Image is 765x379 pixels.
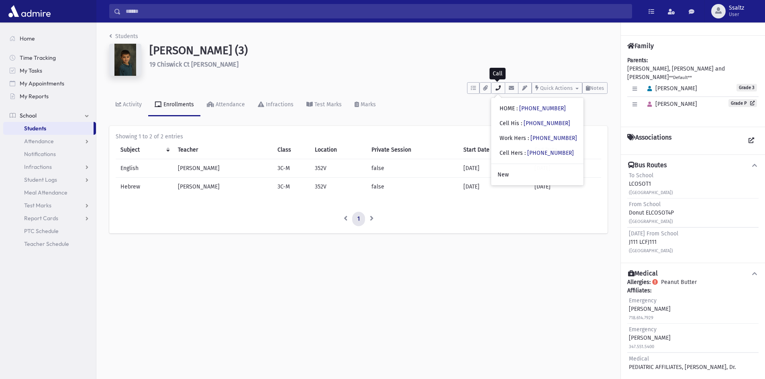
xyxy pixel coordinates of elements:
[628,270,658,278] h4: Medical
[736,84,757,91] span: Grade 3
[20,112,37,119] span: School
[729,5,744,11] span: Ssaltz
[500,149,574,157] div: Cell Hers
[310,159,366,178] td: 352V
[744,134,759,148] a: View all Associations
[20,54,56,61] span: Time Tracking
[310,178,366,196] td: 352V
[627,279,651,286] b: Allergies:
[629,355,649,362] span: Medical
[629,355,736,371] div: PEDIATRIC AFFILIATES, [PERSON_NAME], Dr.
[3,212,96,225] a: Report Cards
[490,68,506,79] div: Call
[627,161,759,170] button: Bus Routes
[3,32,96,45] a: Home
[116,178,173,196] td: Hebrew
[3,77,96,90] a: My Appointments
[273,178,310,196] td: 3C-M
[3,160,96,173] a: Infractions
[367,141,459,159] th: Private Session
[629,190,673,195] small: ([GEOGRAPHIC_DATA])
[629,230,678,237] span: [DATE] From School
[516,105,518,112] span: :
[629,297,657,304] span: Emergency
[24,176,57,183] span: Student Logs
[459,178,530,196] td: [DATE]
[491,167,583,182] a: New
[629,219,673,224] small: ([GEOGRAPHIC_DATA])
[527,150,574,156] a: [PHONE_NUMBER]
[3,64,96,77] a: My Tasks
[627,270,759,278] button: Medical
[3,135,96,148] a: Attendance
[519,105,566,112] a: [PHONE_NUMBER]
[251,94,300,116] a: Infractions
[644,85,697,92] span: [PERSON_NAME]
[728,99,757,107] a: Grade P
[628,161,667,170] h4: Bus Routes
[627,42,654,50] h4: Family
[20,35,35,42] span: Home
[644,101,697,107] span: [PERSON_NAME]
[148,94,200,116] a: Enrollments
[313,101,342,108] div: Test Marks
[348,94,382,116] a: Marks
[3,51,96,64] a: Time Tracking
[24,163,52,170] span: Infractions
[116,141,173,159] th: Subject
[3,237,96,250] a: Teacher Schedule
[149,44,608,57] h1: [PERSON_NAME] (3)
[162,101,194,108] div: Enrollments
[629,229,678,255] div: J111 LCFJ111
[3,199,96,212] a: Test Marks
[629,171,673,197] div: LCOSOT1
[109,32,138,44] nav: breadcrumb
[532,82,582,94] button: Quick Actions
[540,85,573,91] span: Quick Actions
[24,215,58,222] span: Report Cards
[500,134,577,142] div: Work Hers
[173,178,273,196] td: [PERSON_NAME]
[214,101,245,108] div: Attendance
[528,135,529,142] span: :
[3,90,96,103] a: My Reports
[729,11,744,18] span: User
[590,85,604,91] span: Notes
[3,186,96,199] a: Meal Attendance
[459,159,530,178] td: [DATE]
[116,159,173,178] td: English
[24,240,69,247] span: Teacher Schedule
[629,344,654,349] small: 347.551.5400
[173,159,273,178] td: [PERSON_NAME]
[3,122,94,135] a: Students
[24,202,51,209] span: Test Marks
[500,104,566,113] div: HOME
[524,150,526,156] span: :
[20,80,64,87] span: My Appointments
[629,326,657,333] span: Emergency
[273,141,310,159] th: Class
[121,101,142,108] div: Activity
[6,3,53,19] img: AdmirePro
[627,57,648,64] b: Parents:
[173,141,273,159] th: Teacher
[367,159,459,178] td: false
[629,296,671,322] div: [PERSON_NAME]
[459,141,530,159] th: Start Date
[500,119,570,128] div: Cell His
[24,227,59,235] span: PTC Schedule
[200,94,251,116] a: Attendance
[629,248,673,253] small: ([GEOGRAPHIC_DATA])
[629,315,653,320] small: 718.614.7929
[109,94,148,116] a: Activity
[629,172,653,179] span: To School
[530,135,577,142] a: [PHONE_NUMBER]
[367,178,459,196] td: false
[629,200,674,225] div: Donut ELCOSOT4P
[109,33,138,40] a: Students
[20,93,49,100] span: My Reports
[629,201,661,208] span: From School
[264,101,294,108] div: Infractions
[521,120,522,127] span: :
[116,132,601,141] div: Showing 1 to 2 of 2 entries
